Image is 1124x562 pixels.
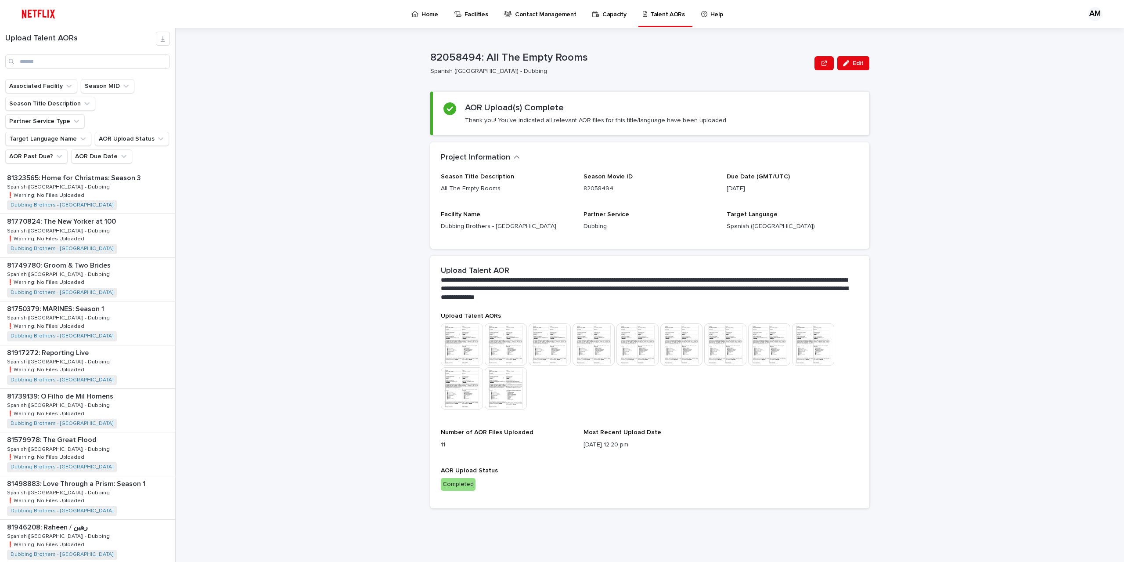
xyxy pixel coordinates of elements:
p: Spanish ([GEOGRAPHIC_DATA]) - Dubbing [7,357,112,365]
p: 81770824: The New Yorker at 100 [7,216,118,226]
p: 81917272: Reporting Live [7,347,90,357]
button: Edit [837,56,869,70]
a: Dubbing Brothers - [GEOGRAPHIC_DATA] [11,508,113,514]
span: AOR Upload Status [441,468,498,474]
a: Dubbing Brothers - [GEOGRAPHIC_DATA] [11,464,113,470]
p: 82058494: All The Empty Rooms [430,51,811,64]
p: ❗️Warning: No Files Uploaded [7,496,86,504]
span: Facility Name [441,211,480,218]
span: Due Date (GMT/UTC) [727,174,790,180]
p: 81739139: O Filho de Mil Homens [7,391,115,401]
p: Dubbing Brothers - [GEOGRAPHIC_DATA] [441,222,573,231]
p: ❗️Warning: No Files Uploaded [7,322,86,330]
button: AOR Upload Status [95,132,169,146]
p: [DATE] [727,184,859,193]
p: All The Empty Rooms [441,184,573,193]
span: Season Title Description [441,174,514,180]
p: ❗️Warning: No Files Uploaded [7,234,86,242]
p: Spanish ([GEOGRAPHIC_DATA]) - Dubbing [7,313,112,321]
span: Target Language [727,211,778,218]
button: Partner Service Type [5,114,85,128]
a: Dubbing Brothers - [GEOGRAPHIC_DATA] [11,551,113,558]
p: 11 [441,440,573,450]
a: Dubbing Brothers - [GEOGRAPHIC_DATA] [11,246,113,252]
span: Most Recent Upload Date [584,429,661,435]
p: 81579978: The Great Flood [7,434,98,444]
p: Spanish ([GEOGRAPHIC_DATA]) - Dubbing [7,182,112,190]
div: Completed [441,478,476,491]
p: 82058494 [584,184,716,193]
a: Dubbing Brothers - [GEOGRAPHIC_DATA] [11,377,113,383]
img: ifQbXi3ZQGMSEF7WDB7W [18,5,59,23]
p: Spanish ([GEOGRAPHIC_DATA]) - Dubbing [7,401,112,409]
p: Spanish ([GEOGRAPHIC_DATA]) - Dubbing [7,488,112,496]
span: Upload Talent AORs [441,313,501,319]
a: Dubbing Brothers - [GEOGRAPHIC_DATA] [11,333,113,339]
p: 81498883: Love Through a Prism: Season 1 [7,478,147,488]
p: Spanish ([GEOGRAPHIC_DATA]) - Dubbing [430,68,807,75]
span: Partner Service [584,211,629,218]
p: 81749780: Groom & Two Brides [7,260,112,270]
button: Associated Facility [5,79,77,93]
p: Spanish ([GEOGRAPHIC_DATA]) - Dubbing [7,532,112,540]
p: 81750379: MARINES: Season 1 [7,303,106,313]
button: AOR Due Date [71,149,132,163]
h2: Project Information [441,153,510,163]
p: ❗️Warning: No Files Uploaded [7,191,86,199]
p: 81946208: Raheen / رهين [7,522,90,532]
span: Edit [853,60,864,66]
h2: AOR Upload(s) Complete [465,102,564,113]
input: Search [5,54,170,69]
p: [DATE] 12:20 pm [584,440,716,450]
p: Spanish ([GEOGRAPHIC_DATA]) - Dubbing [7,445,112,453]
button: Season MID [81,79,134,93]
button: Project Information [441,153,520,163]
a: Dubbing Brothers - [GEOGRAPHIC_DATA] [11,290,113,296]
button: AOR Past Due? [5,149,68,163]
p: Spanish ([GEOGRAPHIC_DATA]) [727,222,859,231]
p: ❗️Warning: No Files Uploaded [7,453,86,460]
span: Season Movie ID [584,174,633,180]
button: Season Title Description [5,97,95,111]
p: ❗️Warning: No Files Uploaded [7,409,86,417]
h1: Upload Talent AORs [5,34,156,44]
p: ❗️Warning: No Files Uploaded [7,278,86,286]
span: Number of AOR Files Uploaded [441,429,533,435]
p: ❗️Warning: No Files Uploaded [7,540,86,548]
div: AM [1088,7,1102,21]
a: Dubbing Brothers - [GEOGRAPHIC_DATA] [11,421,113,427]
p: Dubbing [584,222,716,231]
p: Spanish ([GEOGRAPHIC_DATA]) - Dubbing [7,226,112,234]
p: Thank you! You've indicated all relevant AOR files for this title/language have been uploaded. [465,116,728,124]
button: Target Language Name [5,132,91,146]
h2: Upload Talent AOR [441,266,509,276]
a: Dubbing Brothers - [GEOGRAPHIC_DATA] [11,202,113,208]
p: 81323565: Home for Christmas: Season 3 [7,172,143,182]
p: Spanish ([GEOGRAPHIC_DATA]) - Dubbing [7,270,112,278]
p: ❗️Warning: No Files Uploaded [7,365,86,373]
